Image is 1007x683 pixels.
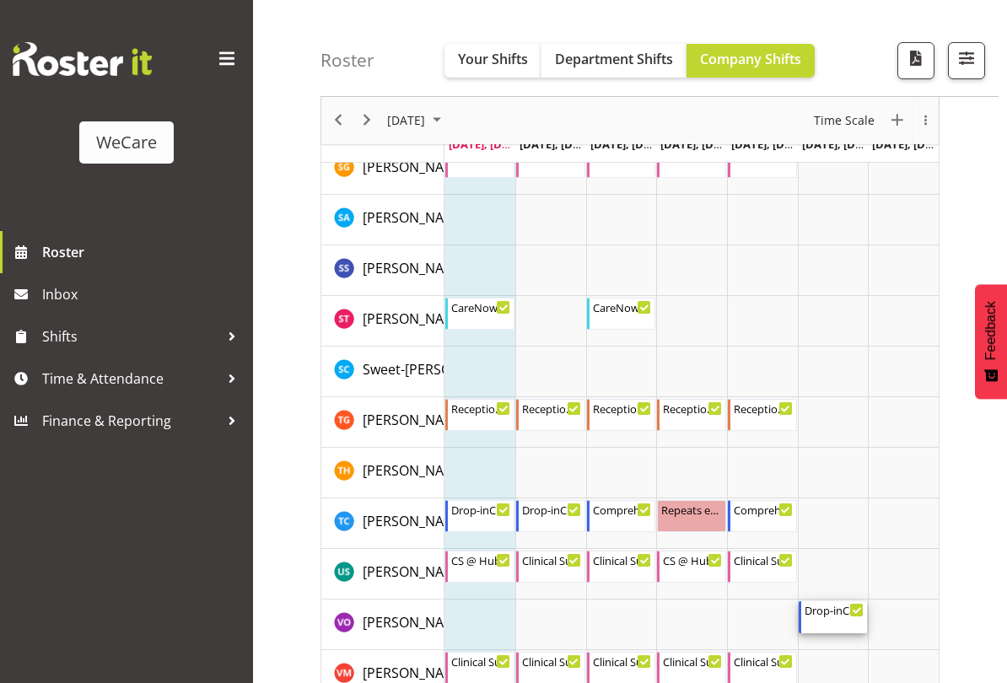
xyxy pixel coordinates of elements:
[587,298,656,330] div: Simone Turner"s event - CareNow1 10-6 Begin From Wednesday, August 20, 2025 at 10:00:00 AM GMT+12...
[522,501,581,518] div: Drop-inCare 9-5
[363,411,467,429] span: [PERSON_NAME]
[458,50,528,68] span: Your Shifts
[541,44,687,78] button: Department Shifts
[363,562,467,581] span: [PERSON_NAME]
[886,110,909,132] button: New Event
[356,110,379,132] button: Next
[363,309,467,329] a: [PERSON_NAME]
[324,97,353,144] div: previous period
[897,42,934,79] button: Download a PDF of the roster according to the set date range.
[321,549,444,600] td: Udani Senanayake resource
[522,400,581,417] div: Reception 7.30-4
[363,460,467,481] a: [PERSON_NAME]
[363,461,467,480] span: [PERSON_NAME]
[321,498,444,549] td: Torry Cobb resource
[948,42,985,79] button: Filter Shifts
[728,399,797,431] div: Tayah Giesbrecht"s event - Reception 9.45-6.15 Begin From Friday, August 22, 2025 at 9:45:00 AM G...
[593,501,652,518] div: Comprehensive Consult 10-6
[663,551,722,568] div: CS @ Hub
[363,359,509,379] a: Sweet-[PERSON_NAME]
[321,296,444,347] td: Simone Turner resource
[593,400,652,417] div: Reception 9.45-6.15
[445,500,514,532] div: Torry Cobb"s event - Drop-inCare 9-5 Begin From Monday, August 18, 2025 at 9:00:00 AM GMT+12:00 E...
[96,130,157,155] div: WeCare
[321,347,444,397] td: Sweet-Lin Chan resource
[590,137,667,152] span: [DATE], [DATE]
[321,448,444,498] td: Tillie Hollyer resource
[983,301,999,360] span: Feedback
[327,110,350,132] button: Previous
[363,562,467,582] a: [PERSON_NAME]
[385,110,449,132] button: August 2025
[363,207,467,228] a: [PERSON_NAME]
[587,551,656,583] div: Udani Senanayake"s event - Clinical Support 8-4 Begin From Wednesday, August 20, 2025 at 8:00:00 ...
[363,410,467,430] a: [PERSON_NAME]
[593,298,652,315] div: CareNow1 10-6
[657,399,726,431] div: Tayah Giesbrecht"s event - Reception 9.45-6.15 Begin From Thursday, August 21, 2025 at 9:45:00 AM...
[363,158,467,176] span: [PERSON_NAME]
[321,600,444,650] td: Victoria Oberzil resource
[42,408,219,433] span: Finance & Reporting
[555,50,673,68] span: Department Shifts
[700,50,801,68] span: Company Shifts
[811,110,878,132] button: Time Scale
[451,400,510,417] div: Reception 7.30-4
[42,366,219,391] span: Time & Attendance
[385,110,427,132] span: [DATE]
[734,400,793,417] div: Reception 9.45-6.15
[363,208,467,227] span: [PERSON_NAME]
[593,551,652,568] div: Clinical Support 8-4
[363,664,467,682] span: [PERSON_NAME]
[657,551,726,583] div: Udani Senanayake"s event - CS @ Hub Begin From Thursday, August 21, 2025 at 9:30:00 AM GMT+12:00 ...
[363,613,467,632] span: [PERSON_NAME]
[522,653,581,670] div: Clinical Support 7.30 - 4
[363,157,467,177] a: [PERSON_NAME]
[587,399,656,431] div: Tayah Giesbrecht"s event - Reception 9.45-6.15 Begin From Wednesday, August 20, 2025 at 9:45:00 A...
[520,137,596,152] span: [DATE], [DATE]
[353,97,381,144] div: next period
[663,400,722,417] div: Reception 9.45-6.15
[42,282,245,307] span: Inbox
[363,511,467,531] a: [PERSON_NAME]
[728,551,797,583] div: Udani Senanayake"s event - Clinical Support 8-4 Begin From Friday, August 22, 2025 at 8:00:00 AM ...
[799,601,868,633] div: Victoria Oberzil"s event - Drop-inCare 9-3 Begin From Saturday, August 23, 2025 at 9:00:00 AM GMT...
[872,137,949,152] span: [DATE], [DATE]
[449,137,525,152] span: [DATE], [DATE]
[912,97,939,144] div: overflow
[975,284,1007,399] button: Feedback - Show survey
[805,601,864,618] div: Drop-inCare 9-3
[516,551,585,583] div: Udani Senanayake"s event - Clinical Support 8-4 Begin From Tuesday, August 19, 2025 at 8:00:00 AM...
[660,137,737,152] span: [DATE], [DATE]
[363,663,467,683] a: [PERSON_NAME]
[451,298,510,315] div: CareNow1 8-4
[321,195,444,245] td: Sarah Abbott resource
[734,653,793,670] div: Clinical Support 9-5.30
[812,110,876,132] span: Time Scale
[363,612,467,632] a: [PERSON_NAME]
[657,500,726,532] div: Torry Cobb"s event - Repeats every thursday - Torry Cobb Begin From Thursday, August 21, 2025 at ...
[363,512,467,530] span: [PERSON_NAME]
[522,551,581,568] div: Clinical Support 8-4
[687,44,815,78] button: Company Shifts
[363,258,467,278] a: [PERSON_NAME]
[445,551,514,583] div: Udani Senanayake"s event - CS @ Hub Begin From Monday, August 18, 2025 at 9:30:00 AM GMT+12:00 En...
[42,324,219,349] span: Shifts
[731,137,808,152] span: [DATE], [DATE]
[587,500,656,532] div: Torry Cobb"s event - Comprehensive Consult 10-6 Begin From Wednesday, August 20, 2025 at 10:00:00...
[451,501,510,518] div: Drop-inCare 9-5
[13,42,152,76] img: Rosterit website logo
[444,44,541,78] button: Your Shifts
[321,144,444,195] td: Sanjita Gurung resource
[451,551,510,568] div: CS @ Hub
[734,501,793,518] div: Comprehensive Consult 9-5
[363,309,467,328] span: [PERSON_NAME]
[802,137,879,152] span: [DATE], [DATE]
[593,653,652,670] div: Clinical Support 7.30 - 4
[516,399,585,431] div: Tayah Giesbrecht"s event - Reception 7.30-4 Begin From Tuesday, August 19, 2025 at 7:30:00 AM GMT...
[663,653,722,670] div: Clinical Support 9-5.30
[734,551,793,568] div: Clinical Support 8-4
[451,653,510,670] div: Clinical Support 7.30 - 4
[728,500,797,532] div: Torry Cobb"s event - Comprehensive Consult 9-5 Begin From Friday, August 22, 2025 at 9:00:00 AM G...
[321,245,444,296] td: Savanna Samson resource
[321,397,444,448] td: Tayah Giesbrecht resource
